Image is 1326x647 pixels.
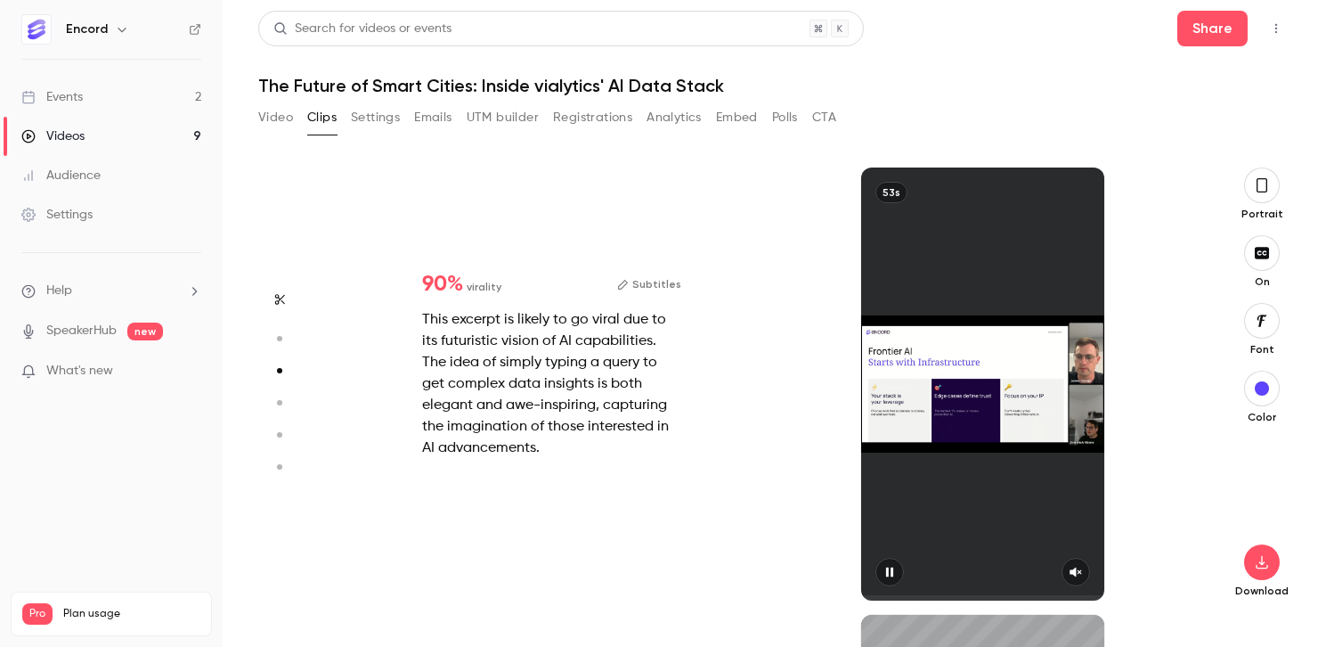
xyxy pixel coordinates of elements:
[127,323,163,340] span: new
[414,103,451,132] button: Emails
[467,103,539,132] button: UTM builder
[812,103,836,132] button: CTA
[46,362,113,381] span: What's new
[21,206,93,224] div: Settings
[22,15,51,44] img: Encord
[258,103,293,132] button: Video
[1233,410,1290,424] p: Color
[1233,207,1290,221] p: Portrait
[273,20,451,38] div: Search for videos or events
[716,103,758,132] button: Embed
[1262,14,1290,43] button: Top Bar Actions
[772,103,798,132] button: Polls
[46,282,72,300] span: Help
[617,274,681,295] button: Subtitles
[307,103,337,132] button: Clips
[1233,274,1290,289] p: On
[21,167,101,184] div: Audience
[63,607,200,621] span: Plan usage
[21,282,201,300] li: help-dropdown-opener
[351,103,400,132] button: Settings
[1233,342,1290,356] p: Font
[1177,11,1248,46] button: Share
[22,603,53,625] span: Pro
[21,88,83,106] div: Events
[422,309,681,459] div: This excerpt is likely to go viral due to its futuristic vision of AI capabilities. The idea of s...
[66,20,108,38] h6: Encord
[553,103,632,132] button: Registrations
[46,322,117,340] a: SpeakerHub
[647,103,702,132] button: Analytics
[21,127,85,145] div: Videos
[1233,584,1290,598] p: Download
[467,279,501,295] span: virality
[258,75,1290,96] h1: The Future of Smart Cities: Inside vialytics' AI Data Stack
[422,274,463,295] span: 90 %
